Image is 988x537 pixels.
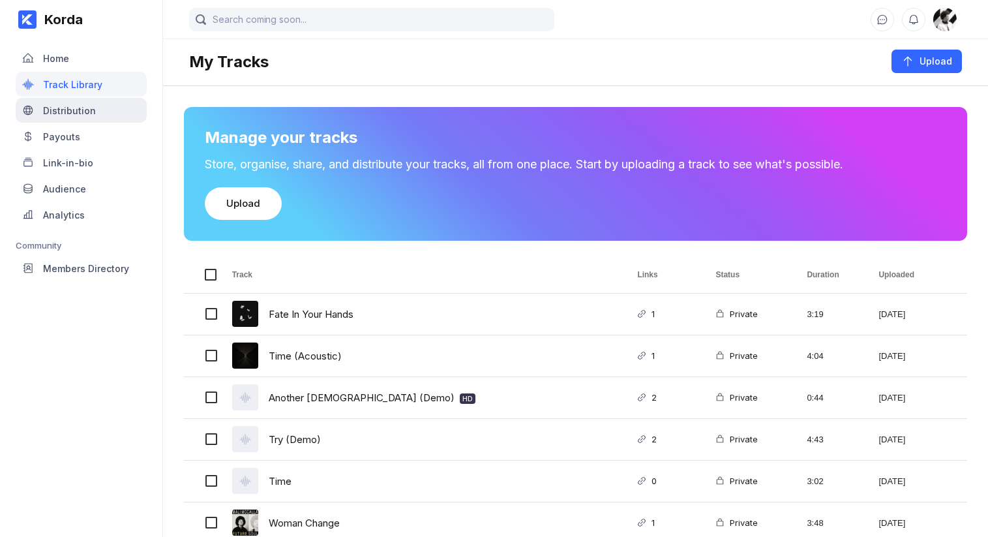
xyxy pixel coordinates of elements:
div: 4:43 [791,419,863,460]
span: Status [715,270,740,279]
div: 3:19 [791,294,863,335]
div: [DATE] [863,377,967,418]
a: Distribution [16,98,147,124]
div: Private [725,466,758,497]
div: 1 [646,341,655,371]
div: Analytics [43,209,85,221]
div: 0 [646,466,657,497]
div: 2 [646,424,657,455]
a: Try (Demo) [269,424,321,455]
a: Home [16,46,147,72]
div: 2 [646,382,657,413]
img: cover art [232,510,258,536]
div: Link-in-bio [43,157,93,168]
span: Uploaded [878,270,914,279]
a: Payouts [16,124,147,150]
div: 4:04 [791,335,863,376]
div: Upload [914,55,952,68]
div: Distribution [43,105,96,116]
div: 3:02 [791,461,863,502]
a: Members Directory [16,256,147,282]
div: Track Library [43,79,102,90]
div: Mali McCalla [933,8,957,31]
div: HD [462,393,473,404]
div: [DATE] [863,419,967,460]
a: Track Library [16,72,147,98]
img: 160x160 [933,8,957,31]
a: Another [DEMOGRAPHIC_DATA] (Demo) HD [269,382,475,413]
button: Upload [205,187,282,220]
div: Private [725,382,758,413]
div: Private [725,341,758,371]
div: Audience [43,183,86,194]
div: Another [DEMOGRAPHIC_DATA] (Demo) [269,382,475,413]
div: Home [43,53,69,64]
div: 1 [646,299,655,330]
div: Private [725,299,758,330]
a: Time (Acoustic) [269,341,342,371]
div: Community [16,240,147,251]
div: 0:44 [791,377,863,418]
a: Link-in-bio [16,150,147,176]
img: cover art [232,343,258,369]
span: Links [637,270,657,279]
div: [DATE] [863,335,967,376]
div: [DATE] [863,461,967,502]
div: [DATE] [863,294,967,335]
div: Members Directory [43,263,129,274]
span: Track [232,270,252,279]
a: Time [269,466,292,497]
div: My Tracks [189,52,269,71]
img: cover art [232,301,258,327]
div: Store, organise, share, and distribute your tracks, all from one place. Start by uploading a trac... [205,157,946,172]
div: Upload [226,197,260,210]
input: Search coming soon... [189,8,554,31]
div: Korda [37,12,83,27]
a: Audience [16,176,147,202]
div: Manage your tracks [205,128,946,147]
span: Duration [807,270,839,279]
a: Fate In Your Hands [269,299,353,330]
a: Analytics [16,202,147,228]
button: Upload [891,50,962,73]
div: Payouts [43,131,80,142]
div: Private [725,424,758,455]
